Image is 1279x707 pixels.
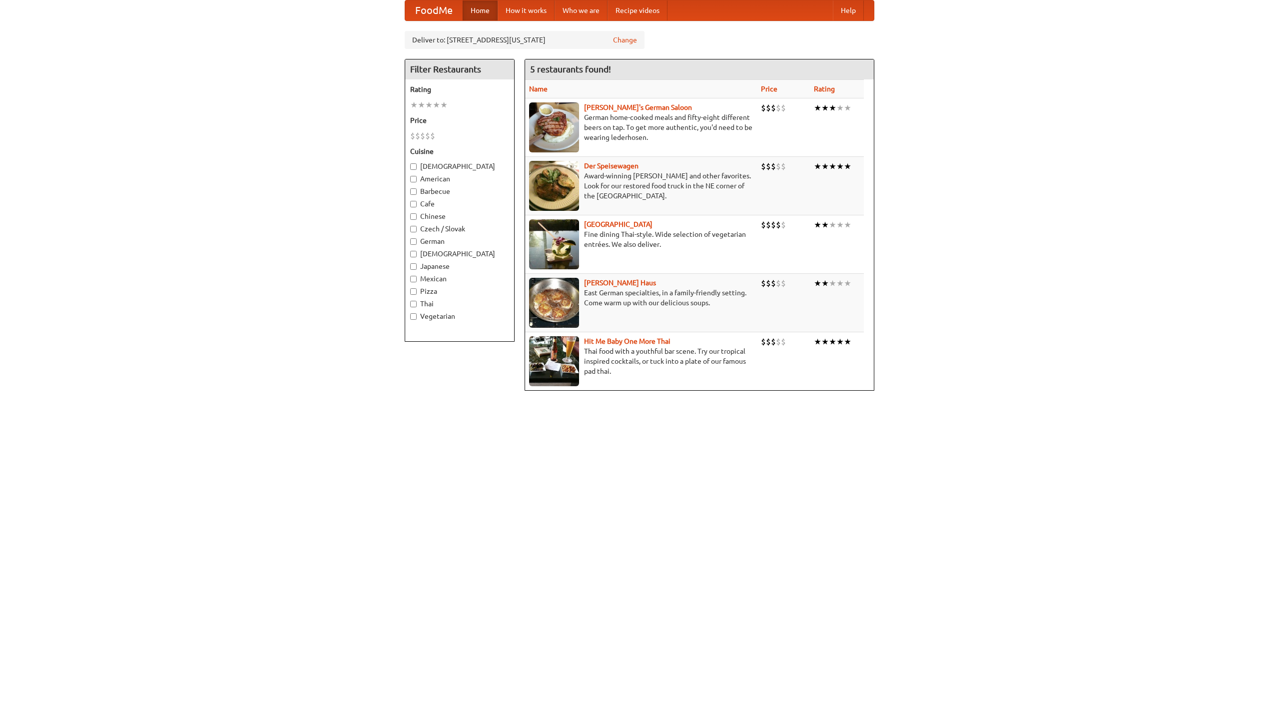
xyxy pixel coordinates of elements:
input: German [410,238,417,245]
a: Who we are [555,0,608,20]
img: speisewagen.jpg [529,161,579,211]
a: Hit Me Baby One More Thai [584,337,670,345]
li: $ [410,130,415,141]
input: Mexican [410,276,417,282]
img: babythai.jpg [529,336,579,386]
a: Recipe videos [608,0,667,20]
p: Fine dining Thai-style. Wide selection of vegetarian entrées. We also deliver. [529,229,753,249]
li: $ [761,161,766,172]
li: ★ [844,102,851,113]
li: $ [781,336,786,347]
label: Pizza [410,286,509,296]
li: ★ [844,219,851,230]
label: Barbecue [410,186,509,196]
li: ★ [829,161,836,172]
h5: Price [410,115,509,125]
input: Pizza [410,288,417,295]
a: Name [529,85,548,93]
h4: Filter Restaurants [405,59,514,79]
input: Japanese [410,263,417,270]
p: Award-winning [PERSON_NAME] and other favorites. Look for our restored food truck in the NE corne... [529,171,753,201]
a: How it works [498,0,555,20]
li: $ [771,278,776,289]
li: $ [771,219,776,230]
label: Mexican [410,274,509,284]
li: ★ [829,102,836,113]
img: kohlhaus.jpg [529,278,579,328]
li: ★ [829,219,836,230]
label: Vegetarian [410,311,509,321]
li: $ [766,278,771,289]
li: ★ [814,219,821,230]
li: $ [771,336,776,347]
a: [GEOGRAPHIC_DATA] [584,220,652,228]
input: [DEMOGRAPHIC_DATA] [410,163,417,170]
a: Help [833,0,864,20]
input: Chinese [410,213,417,220]
li: $ [766,336,771,347]
p: German home-cooked meals and fifty-eight different beers on tap. To get more authentic, you'd nee... [529,112,753,142]
li: ★ [829,336,836,347]
li: $ [776,219,781,230]
p: Thai food with a youthful bar scene. Try our tropical inspired cocktails, or tuck into a plate of... [529,346,753,376]
li: $ [761,102,766,113]
li: ★ [425,99,433,110]
a: Home [463,0,498,20]
li: $ [766,161,771,172]
li: ★ [814,161,821,172]
li: $ [766,102,771,113]
li: $ [761,219,766,230]
img: satay.jpg [529,219,579,269]
li: $ [430,130,435,141]
li: $ [415,130,420,141]
h5: Rating [410,84,509,94]
a: [PERSON_NAME]'s German Saloon [584,103,692,111]
li: $ [776,161,781,172]
li: ★ [821,278,829,289]
input: Czech / Slovak [410,226,417,232]
label: [DEMOGRAPHIC_DATA] [410,249,509,259]
li: $ [776,336,781,347]
li: ★ [821,102,829,113]
li: ★ [814,278,821,289]
input: American [410,176,417,182]
p: East German specialties, in a family-friendly setting. Come warm up with our delicious soups. [529,288,753,308]
li: ★ [433,99,440,110]
li: ★ [836,336,844,347]
li: $ [781,278,786,289]
li: ★ [821,219,829,230]
li: ★ [844,336,851,347]
label: Japanese [410,261,509,271]
li: $ [781,161,786,172]
li: ★ [836,102,844,113]
input: Thai [410,301,417,307]
ng-pluralize: 5 restaurants found! [530,64,611,74]
a: [PERSON_NAME] Haus [584,279,656,287]
a: FoodMe [405,0,463,20]
li: ★ [821,336,829,347]
a: Change [613,35,637,45]
li: ★ [829,278,836,289]
h5: Cuisine [410,146,509,156]
label: [DEMOGRAPHIC_DATA] [410,161,509,171]
label: Czech / Slovak [410,224,509,234]
li: $ [771,102,776,113]
li: ★ [836,219,844,230]
li: $ [776,278,781,289]
li: $ [425,130,430,141]
li: $ [766,219,771,230]
li: ★ [836,278,844,289]
label: Cafe [410,199,509,209]
li: ★ [418,99,425,110]
input: Vegetarian [410,313,417,320]
li: $ [761,278,766,289]
li: $ [781,219,786,230]
input: Barbecue [410,188,417,195]
li: ★ [410,99,418,110]
div: Deliver to: [STREET_ADDRESS][US_STATE] [405,31,644,49]
li: $ [771,161,776,172]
